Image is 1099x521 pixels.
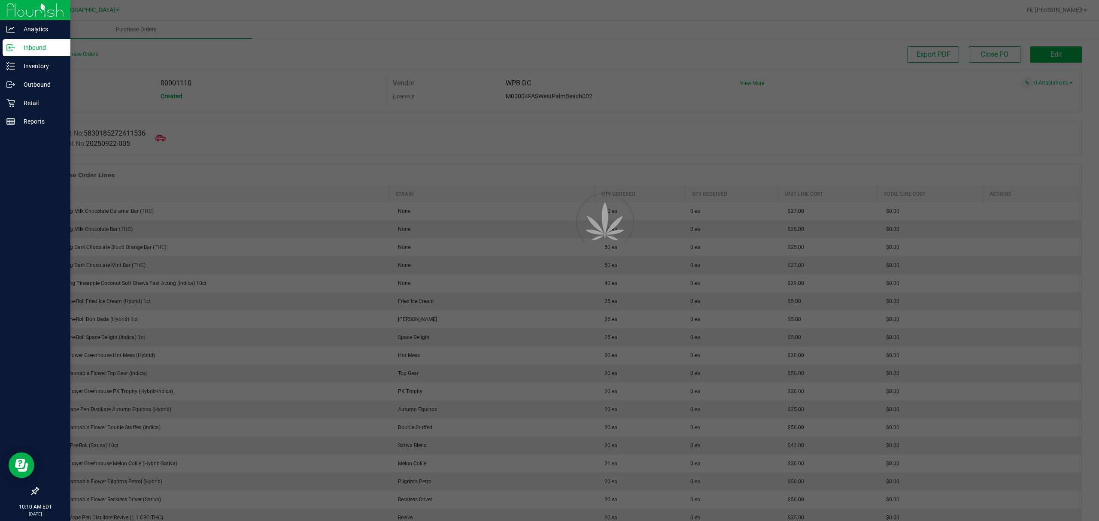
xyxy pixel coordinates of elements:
inline-svg: Inventory [6,62,15,70]
inline-svg: Retail [6,99,15,107]
inline-svg: Outbound [6,80,15,89]
p: [DATE] [4,511,67,517]
p: Retail [15,98,67,108]
p: Outbound [15,79,67,90]
inline-svg: Inbound [6,43,15,52]
iframe: Resource center [9,452,34,478]
p: Inbound [15,42,67,53]
inline-svg: Analytics [6,25,15,33]
p: Analytics [15,24,67,34]
inline-svg: Reports [6,117,15,126]
p: 10:10 AM EDT [4,503,67,511]
p: Reports [15,116,67,127]
p: Inventory [15,61,67,71]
